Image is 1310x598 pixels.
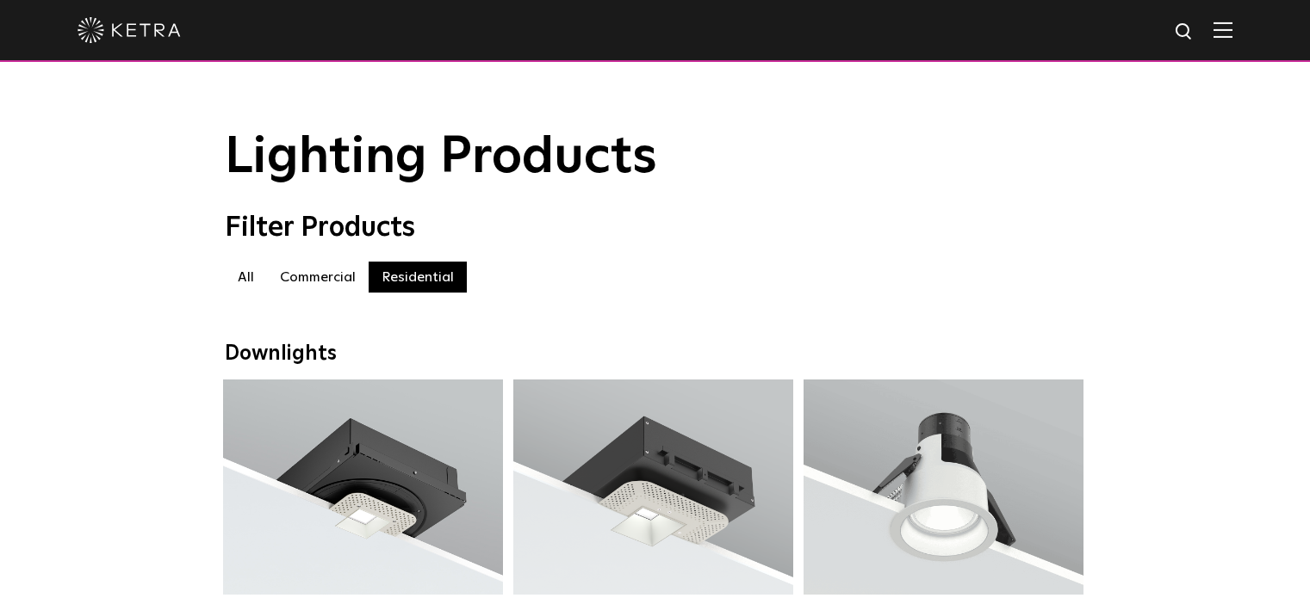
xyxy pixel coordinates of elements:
[225,132,657,183] span: Lighting Products
[369,262,467,293] label: Residential
[225,212,1086,244] div: Filter Products
[1214,22,1232,38] img: Hamburger%20Nav.svg
[1174,22,1195,43] img: search icon
[225,262,267,293] label: All
[78,17,181,43] img: ketra-logo-2019-white
[267,262,369,293] label: Commercial
[225,342,1086,367] div: Downlights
